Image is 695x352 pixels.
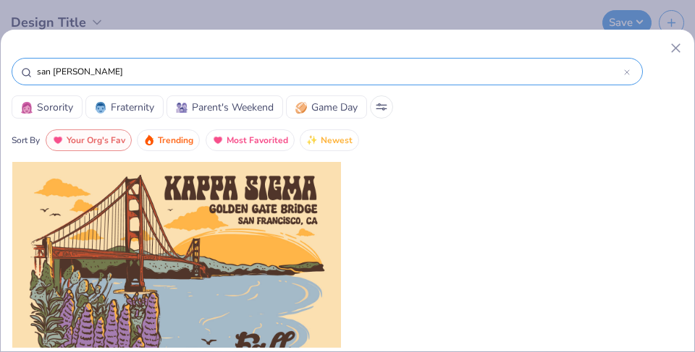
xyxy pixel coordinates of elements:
[67,132,125,149] span: Your Org's Fav
[167,95,283,119] button: Parent's WeekendParent's Weekend
[46,129,132,151] button: Your Org's Fav
[311,100,358,115] span: Game Day
[85,95,164,119] button: FraternityFraternity
[206,129,295,151] button: Most Favorited
[192,100,274,115] span: Parent's Weekend
[12,134,40,147] div: Sort By
[212,134,224,146] img: most_fav.gif
[137,129,200,151] button: Trending
[370,95,393,119] button: Sort Popup Button
[35,64,624,79] input: Try "Alpha"
[176,102,188,113] img: Parent's Weekend
[12,95,83,119] button: SororitySorority
[37,100,73,115] span: Sorority
[21,102,33,113] img: Sorority
[227,132,288,149] span: Most Favorited
[286,95,367,119] button: Game DayGame Day
[306,134,318,146] img: newest.gif
[295,102,307,113] img: Game Day
[321,132,353,149] span: Newest
[111,100,154,115] span: Fraternity
[158,132,193,149] span: Trending
[95,102,106,113] img: Fraternity
[143,134,155,146] img: trending.gif
[300,129,359,151] button: Newest
[52,134,64,146] img: most_fav.gif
